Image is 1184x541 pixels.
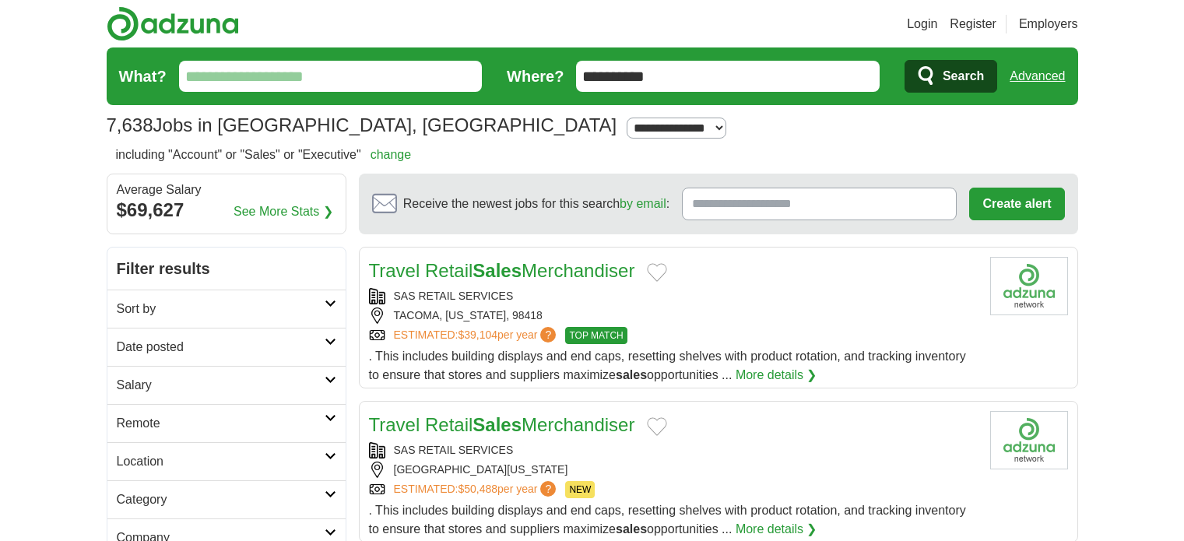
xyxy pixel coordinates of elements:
span: $50,488 [458,483,497,495]
a: Employers [1019,15,1078,33]
span: Search [943,61,984,92]
button: Add to favorite jobs [647,263,667,282]
label: Where? [507,65,564,88]
a: Category [107,480,346,518]
span: . This includes building displays and end caps, resetting shelves with product rotation, and trac... [369,504,966,536]
span: $39,104 [458,328,497,341]
a: Remote [107,404,346,442]
button: Create alert [969,188,1064,220]
a: change [371,148,412,161]
a: by email [620,197,666,210]
span: ? [540,327,556,343]
strong: Sales [473,260,522,281]
a: ESTIMATED:$39,104per year? [394,327,560,344]
a: Date posted [107,328,346,366]
span: Receive the newest jobs for this search : [403,195,669,213]
h1: Jobs in [GEOGRAPHIC_DATA], [GEOGRAPHIC_DATA] [107,114,617,135]
a: Advanced [1010,61,1065,92]
img: Adzuna logo [107,6,239,41]
strong: sales [616,368,647,381]
a: See More Stats ❯ [234,202,333,221]
div: Average Salary [117,184,336,196]
h2: Date posted [117,338,325,357]
a: More details ❯ [736,520,817,539]
span: ? [540,481,556,497]
label: What? [119,65,167,88]
div: $69,627 [117,196,336,224]
a: Travel RetailSalesMerchandiser [369,260,635,281]
span: NEW [565,481,595,498]
a: Register [950,15,996,33]
strong: Sales [473,414,522,435]
img: Company logo [990,257,1068,315]
button: Search [905,60,997,93]
h2: Sort by [117,300,325,318]
a: Location [107,442,346,480]
h2: Filter results [107,248,346,290]
span: 7,638 [107,111,153,139]
div: TACOMA, [US_STATE], 98418 [369,307,978,324]
a: Sort by [107,290,346,328]
div: [GEOGRAPHIC_DATA][US_STATE] [369,462,978,478]
button: Add to favorite jobs [647,417,667,436]
h2: Category [117,490,325,509]
a: Salary [107,366,346,404]
a: ESTIMATED:$50,488per year? [394,481,560,498]
span: TOP MATCH [565,327,627,344]
div: SAS RETAIL SERVICES [369,288,978,304]
a: Travel RetailSalesMerchandiser [369,414,635,435]
strong: sales [616,522,647,536]
h2: Remote [117,414,325,433]
h2: including "Account" or "Sales" or "Executive" [116,146,412,164]
a: More details ❯ [736,366,817,385]
h2: Location [117,452,325,471]
span: . This includes building displays and end caps, resetting shelves with product rotation, and trac... [369,350,966,381]
a: Login [907,15,937,33]
img: Company logo [990,411,1068,469]
div: SAS RETAIL SERVICES [369,442,978,458]
h2: Salary [117,376,325,395]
